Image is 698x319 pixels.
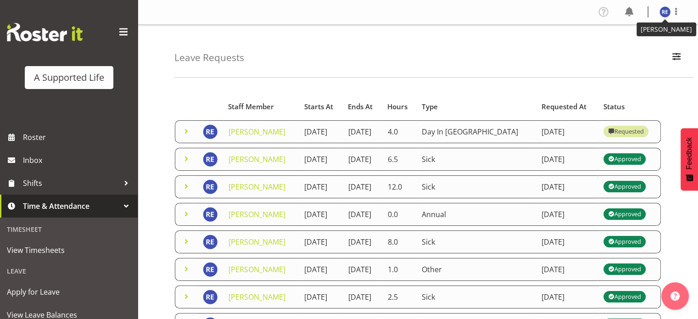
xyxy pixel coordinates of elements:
[299,175,343,198] td: [DATE]
[416,120,536,143] td: Day In [GEOGRAPHIC_DATA]
[382,285,417,308] td: 2.5
[203,290,218,304] img: roby-emmanuel9769.jpg
[203,152,218,167] img: roby-emmanuel9769.jpg
[542,101,586,112] span: Requested At
[348,101,373,112] span: Ends At
[174,52,244,63] h4: Leave Requests
[2,262,135,280] div: Leave
[203,235,218,249] img: roby-emmanuel9769.jpg
[608,209,641,220] div: Approved
[229,292,285,302] a: [PERSON_NAME]
[229,209,285,219] a: [PERSON_NAME]
[536,258,598,281] td: [DATE]
[416,175,536,198] td: Sick
[536,175,598,198] td: [DATE]
[299,203,343,226] td: [DATE]
[203,124,218,139] img: roby-emmanuel9769.jpg
[603,101,625,112] span: Status
[23,176,119,190] span: Shifts
[608,154,641,165] div: Approved
[203,207,218,222] img: roby-emmanuel9769.jpg
[536,285,598,308] td: [DATE]
[343,175,382,198] td: [DATE]
[203,179,218,194] img: roby-emmanuel9769.jpg
[536,230,598,253] td: [DATE]
[2,220,135,239] div: Timesheet
[382,230,417,253] td: 8.0
[304,101,333,112] span: Starts At
[608,236,641,247] div: Approved
[382,203,417,226] td: 0.0
[416,148,536,171] td: Sick
[299,285,343,308] td: [DATE]
[34,71,104,84] div: A Supported Life
[343,258,382,281] td: [DATE]
[2,239,135,262] a: View Timesheets
[299,120,343,143] td: [DATE]
[23,130,133,144] span: Roster
[343,148,382,171] td: [DATE]
[382,258,417,281] td: 1.0
[416,203,536,226] td: Annual
[382,120,417,143] td: 4.0
[416,258,536,281] td: Other
[299,258,343,281] td: [DATE]
[203,262,218,277] img: roby-emmanuel9769.jpg
[685,137,693,169] span: Feedback
[343,285,382,308] td: [DATE]
[608,181,641,192] div: Approved
[667,48,686,68] button: Filter Employees
[608,291,641,302] div: Approved
[229,264,285,274] a: [PERSON_NAME]
[608,264,641,275] div: Approved
[299,148,343,171] td: [DATE]
[608,126,644,137] div: Requested
[422,101,438,112] span: Type
[387,101,408,112] span: Hours
[229,182,285,192] a: [PERSON_NAME]
[229,154,285,164] a: [PERSON_NAME]
[23,153,133,167] span: Inbox
[382,175,417,198] td: 12.0
[2,280,135,303] a: Apply for Leave
[299,230,343,253] td: [DATE]
[343,230,382,253] td: [DATE]
[536,120,598,143] td: [DATE]
[681,128,698,190] button: Feedback - Show survey
[7,285,131,299] span: Apply for Leave
[228,101,274,112] span: Staff Member
[536,203,598,226] td: [DATE]
[23,199,119,213] span: Time & Attendance
[343,120,382,143] td: [DATE]
[229,237,285,247] a: [PERSON_NAME]
[416,285,536,308] td: Sick
[7,243,131,257] span: View Timesheets
[536,148,598,171] td: [DATE]
[659,6,670,17] img: roby-emmanuel9769.jpg
[343,203,382,226] td: [DATE]
[7,23,83,41] img: Rosterit website logo
[229,127,285,137] a: [PERSON_NAME]
[382,148,417,171] td: 6.5
[416,230,536,253] td: Sick
[670,291,680,301] img: help-xxl-2.png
